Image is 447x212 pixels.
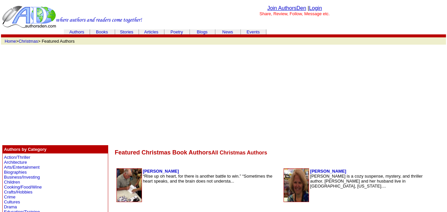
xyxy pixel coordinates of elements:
[143,169,179,174] a: [PERSON_NAME]
[4,199,20,204] a: Cultures
[115,149,211,156] font: Featured Christmas Book Authors
[69,29,84,34] a: Authors
[267,5,306,11] a: Join AuthorsDen
[4,147,47,152] b: Authors by Category
[309,5,322,11] a: Login
[4,175,40,180] a: Business/Investing
[310,169,346,174] a: [PERSON_NAME]
[4,160,27,165] a: Architecture
[2,5,142,28] img: header_logo2.gif
[120,29,133,34] a: Stories
[222,29,233,34] a: News
[4,194,16,199] a: Crime
[5,39,16,44] a: Home
[4,185,42,190] a: Cooking/Food/Wine
[246,29,260,34] a: Events
[4,170,27,175] a: Biographies
[259,11,330,16] font: Share, Review, Follow, Message etc.
[144,29,158,34] a: Articles
[4,180,20,185] a: Children
[4,165,40,170] a: Arts/Entertainment
[4,155,30,160] a: Action/Thriller
[197,29,208,34] a: Blogs
[117,169,142,202] img: 116216.JPG
[4,204,17,209] a: Drama
[5,39,75,44] font: > > Featured Authors
[4,190,32,194] a: Crafts/Hobbies
[170,29,183,34] a: Poetry
[308,5,322,11] font: |
[19,39,38,44] a: Christmas
[211,150,267,155] font: All Christmas Authors
[310,174,423,189] font: [PERSON_NAME] is a cozy suspense, mystery, and thriller author. [PERSON_NAME] and her husband liv...
[211,149,267,156] a: All Christmas Authors
[143,174,273,184] font: “Rise up oh heart, for there is another battle to win.” “Sometimes the heart speaks, and the brai...
[284,169,309,202] img: 187385.jpg
[96,29,108,34] a: Books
